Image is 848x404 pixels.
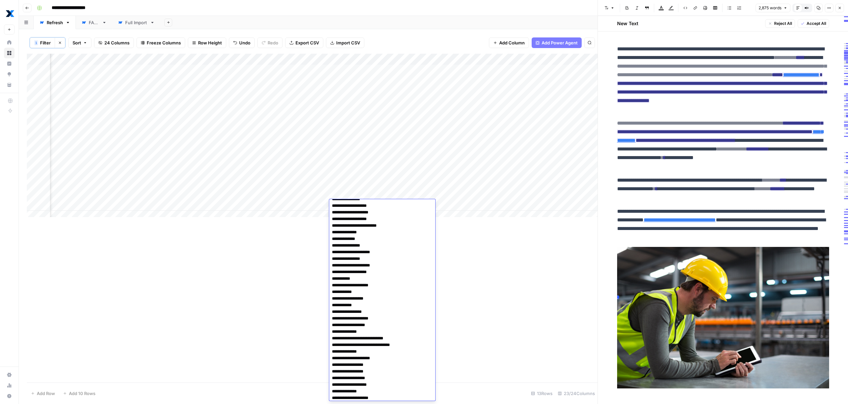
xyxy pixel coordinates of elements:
button: Reject All [765,19,795,28]
a: Home [4,37,15,48]
div: Refresh [47,19,63,26]
span: Undo [239,39,250,46]
a: Refresh [34,16,76,29]
button: Workspace: MaintainX [4,5,15,22]
a: Settings [4,370,15,380]
span: 2,875 words [759,5,781,11]
a: Usage [4,380,15,391]
span: Add Row [37,390,55,397]
button: Accept All [798,19,829,28]
button: 2,875 words [756,4,790,12]
span: Accept All [807,21,826,27]
button: Add Power Agent [532,37,582,48]
a: FAQs [76,16,112,29]
button: Row Height [188,37,226,48]
a: Full Import [112,16,160,29]
span: Freeze Columns [147,39,181,46]
span: Add 10 Rows [69,390,95,397]
h2: New Text [617,20,638,27]
span: Add Power Agent [542,39,578,46]
div: Full Import [125,19,147,26]
span: Reject All [774,21,792,27]
a: Insights [4,58,15,69]
img: MaintainX Logo [4,8,16,20]
button: Freeze Columns [136,37,185,48]
button: Help + Support [4,391,15,401]
span: Row Height [198,39,222,46]
div: 1 [34,40,38,45]
span: 1 [35,40,37,45]
button: Redo [257,37,283,48]
span: Export CSV [295,39,319,46]
button: Sort [68,37,91,48]
div: FAQs [89,19,99,26]
span: Redo [268,39,278,46]
a: Opportunities [4,69,15,80]
button: Import CSV [326,37,364,48]
span: Import CSV [336,39,360,46]
span: Sort [73,39,81,46]
span: 24 Columns [104,39,130,46]
button: 24 Columns [94,37,134,48]
button: Undo [229,37,255,48]
button: Add Column [489,37,529,48]
span: Add Column [499,39,525,46]
button: Add 10 Rows [59,388,99,399]
a: Your Data [4,80,15,90]
div: 13 Rows [528,388,555,399]
a: Browse [4,48,15,58]
button: Export CSV [285,37,323,48]
span: Filter [40,39,51,46]
button: 1Filter [30,37,55,48]
div: 23/24 Columns [555,388,598,399]
button: Add Row [27,388,59,399]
